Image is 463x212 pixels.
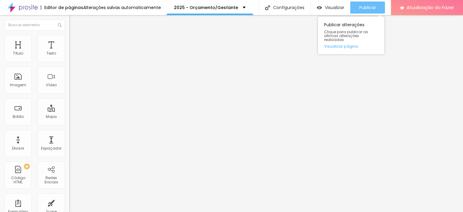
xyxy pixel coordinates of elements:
a: Visualizar página [324,44,378,48]
font: Atualização do Fazer [407,4,454,11]
img: Ícone [265,5,270,10]
img: Ícone [58,23,61,27]
font: Código HTML [11,175,25,185]
font: Publicar [359,5,376,11]
font: Texto [46,51,56,56]
font: Clique para publicar as últimas alterações realizadas [324,29,368,42]
font: Alterações salvas automaticamente [83,5,161,11]
font: Divisor [12,146,24,151]
input: Buscar elemento [5,20,65,30]
font: Visualizar página [324,43,358,49]
button: Visualizar [311,2,350,14]
font: Espaçador [41,146,61,151]
button: Publicar [350,2,385,14]
iframe: Editor [69,15,463,212]
font: 2025 - Orçamento/Gestante [174,5,238,11]
font: Editor de páginas [44,5,83,11]
font: Publicar alterações [324,22,364,28]
img: view-1.svg [317,5,322,10]
font: Botão [13,114,24,119]
font: Imagem [10,82,26,87]
font: Redes Sociais [44,175,58,185]
font: Visualizar [325,5,344,11]
font: Configurações [273,5,304,11]
font: Título [13,51,23,56]
font: Vídeo [46,82,57,87]
font: Mapa [46,114,57,119]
